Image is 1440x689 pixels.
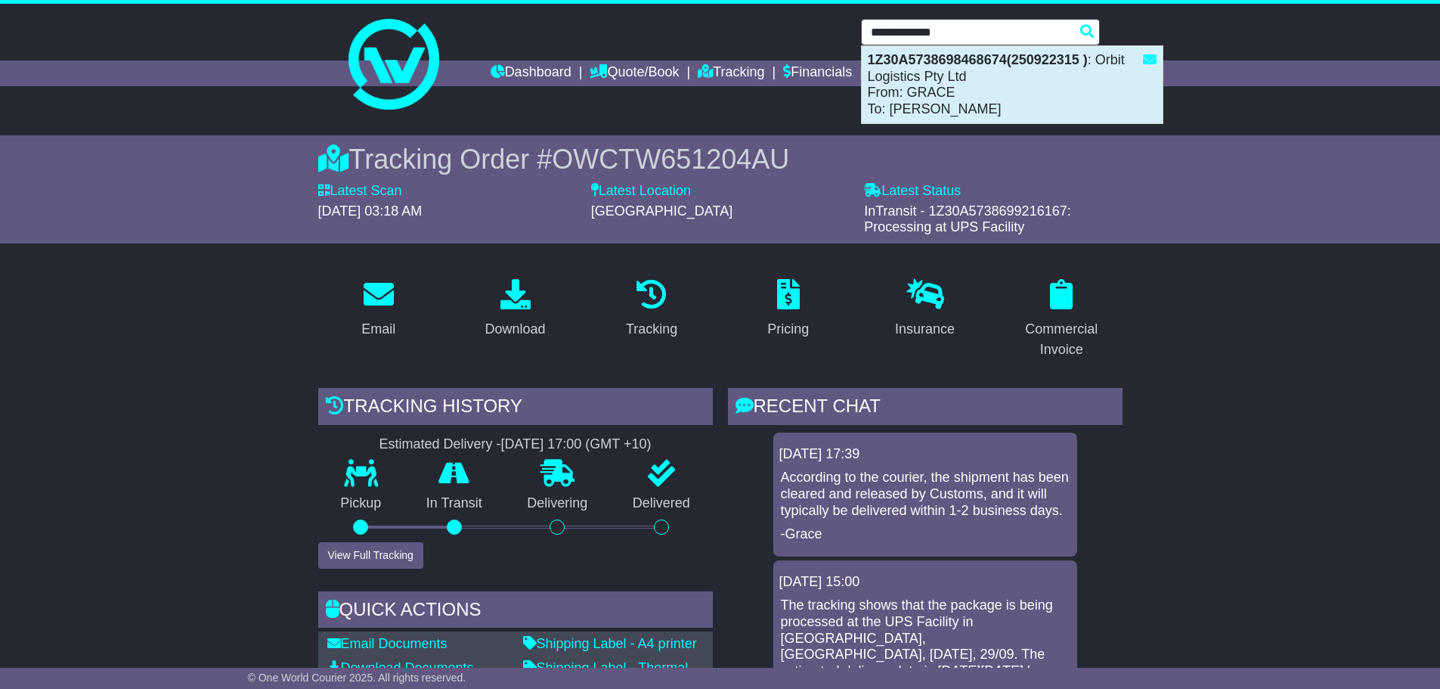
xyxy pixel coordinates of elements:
p: -Grace [781,526,1070,543]
div: Email [361,319,395,340]
label: Latest Location [591,183,691,200]
span: [GEOGRAPHIC_DATA] [591,203,732,219]
a: Pricing [757,274,819,345]
div: Download [485,319,545,340]
a: Dashboard [491,61,571,86]
div: : Orbit Logistics Pty Ltd From: GRACE To: [PERSON_NAME] [862,46,1163,123]
span: InTransit - 1Z30A5738699216167: Processing at UPS Facility [864,203,1071,235]
p: Delivering [505,495,611,512]
a: Download [475,274,555,345]
button: View Full Tracking [318,542,423,569]
a: Shipping Label - A4 printer [523,636,697,651]
a: Email Documents [327,636,447,651]
p: Pickup [318,495,404,512]
span: © One World Courier 2025. All rights reserved. [248,672,466,684]
span: OWCTW651204AU [552,144,789,175]
label: Latest Scan [318,183,402,200]
a: Email [351,274,405,345]
div: Tracking [626,319,677,340]
a: Financials [783,61,852,86]
div: [DATE] 17:00 (GMT +10) [501,436,652,453]
div: Estimated Delivery - [318,436,713,453]
div: Tracking history [318,388,713,429]
p: According to the courier, the shipment has been cleared and released by Customs, and it will typi... [781,470,1070,519]
label: Latest Status [864,183,961,200]
div: Pricing [767,319,809,340]
div: [DATE] 17:39 [779,446,1071,463]
strong: 1Z30A5738698468674(250922315 ) [868,52,1088,67]
div: RECENT CHAT [728,388,1123,429]
a: Tracking [616,274,687,345]
div: Commercial Invoice [1011,319,1113,360]
a: Download Documents [327,660,474,675]
span: [DATE] 03:18 AM [318,203,423,219]
a: Insurance [885,274,965,345]
p: In Transit [404,495,505,512]
div: [DATE] 15:00 [779,574,1071,591]
div: Quick Actions [318,591,713,632]
div: Tracking Order # [318,143,1123,175]
a: Commercial Invoice [1001,274,1123,365]
div: Insurance [895,319,955,340]
p: Delivered [610,495,713,512]
a: Tracking [698,61,764,86]
a: Quote/Book [590,61,679,86]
